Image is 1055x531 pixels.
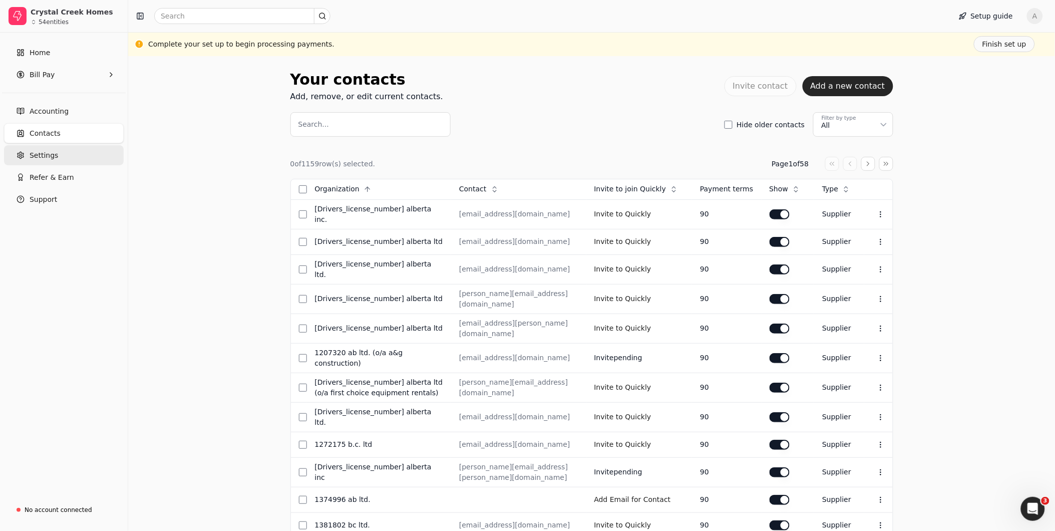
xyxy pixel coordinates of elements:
[299,384,307,392] button: Select row
[822,294,856,304] div: Supplier
[290,68,443,91] div: Your contacts
[594,184,666,194] span: Invite to join Quickly
[299,295,307,303] button: Select row
[299,441,307,449] button: Select row
[4,145,124,165] a: Settings
[700,184,753,194] div: Payment terms
[803,76,893,96] button: Add a new contact
[594,353,684,363] div: Invite pending
[459,264,578,275] div: [EMAIL_ADDRESS][DOMAIN_NAME]
[299,325,307,333] button: Select row
[315,184,360,194] span: Organization
[30,48,50,58] span: Home
[4,167,124,187] button: Refer & Earn
[315,377,444,398] div: [DRIVERS_LICENSE_NUMBER] Alberta Ltd (o/a First Choice Equipment Rentals)
[974,36,1035,52] button: Finish set up
[30,150,58,161] span: Settings
[299,496,307,504] button: Select row
[30,106,69,117] span: Accounting
[315,439,444,450] div: 1272175 B.C. Ltd
[459,318,578,339] div: [EMAIL_ADDRESS][PERSON_NAME][DOMAIN_NAME]
[594,492,671,508] button: Add Email for Contact
[30,194,57,205] span: Support
[290,159,376,169] div: 0 of 1159 row(s) selected.
[951,8,1021,24] button: Setup guide
[315,348,444,369] div: 1207320 AB Ltd. (o/a A&G Construction)
[315,407,444,428] div: [DRIVERS_LICENSE_NUMBER] Alberta Ltd.
[822,323,856,334] div: Supplier
[594,467,684,477] div: Invite pending
[299,266,307,274] button: Select row
[594,437,651,453] button: Invite to Quickly
[700,323,753,334] div: 90
[594,409,651,425] button: Invite to Quickly
[299,521,307,529] button: Select row
[700,236,753,247] div: 90
[315,323,444,334] div: [DRIVERS_LICENSE_NUMBER] Alberta Ltd
[459,520,578,530] div: [EMAIL_ADDRESS][DOMAIN_NAME]
[30,172,74,183] span: Refer & Earn
[30,128,61,139] span: Contacts
[25,505,92,514] div: No account connected
[4,43,124,63] a: Home
[299,210,307,218] button: Select row
[459,209,578,219] div: [EMAIL_ADDRESS][DOMAIN_NAME]
[299,468,307,476] button: Select row
[594,321,651,337] button: Invite to Quickly
[700,382,753,393] div: 90
[290,91,443,103] div: Add, remove, or edit current contacts.
[459,412,578,422] div: [EMAIL_ADDRESS][DOMAIN_NAME]
[315,204,444,225] div: [DRIVERS_LICENSE_NUMBER] Alberta Inc.
[770,184,789,194] span: Show
[1027,8,1043,24] button: A
[822,209,856,219] div: Supplier
[700,520,753,530] div: 90
[459,289,578,310] div: [PERSON_NAME][EMAIL_ADDRESS][DOMAIN_NAME]
[459,377,578,398] div: [PERSON_NAME][EMAIL_ADDRESS][DOMAIN_NAME]
[594,261,651,278] button: Invite to Quickly
[770,181,807,197] button: Show
[822,494,856,505] div: Supplier
[594,181,684,197] button: Invite to join Quickly
[299,238,307,246] button: Select row
[459,184,486,194] span: Contact
[299,354,307,362] button: Select row
[700,439,753,450] div: 90
[700,353,753,363] div: 90
[822,520,856,530] div: Supplier
[594,234,651,250] button: Invite to Quickly
[1041,497,1049,505] span: 3
[315,236,444,247] div: [DRIVERS_LICENSE_NUMBER] Alberta Ltd
[822,181,856,197] button: Type
[315,181,378,197] button: Organization
[4,189,124,209] button: Support
[700,209,753,219] div: 90
[822,412,856,422] div: Supplier
[31,7,119,17] div: Crystal Creek Homes
[315,494,444,505] div: 1374996 AB Ltd.
[822,236,856,247] div: Supplier
[700,467,753,477] div: 90
[4,501,124,519] a: No account connected
[459,353,578,363] div: [EMAIL_ADDRESS][DOMAIN_NAME]
[822,353,856,363] div: Supplier
[822,184,838,194] span: Type
[700,494,753,505] div: 90
[315,294,444,304] div: [DRIVERS_LICENSE_NUMBER] Alberta Ltd
[700,412,753,422] div: 90
[594,291,651,307] button: Invite to Quickly
[299,413,307,421] button: Select row
[822,382,856,393] div: Supplier
[4,123,124,143] a: Contacts
[459,236,578,247] div: [EMAIL_ADDRESS][DOMAIN_NAME]
[459,462,578,483] div: [PERSON_NAME][EMAIL_ADDRESS][PERSON_NAME][DOMAIN_NAME]
[594,206,651,222] button: Invite to Quickly
[4,65,124,85] button: Bill Pay
[594,380,651,396] button: Invite to Quickly
[737,121,805,128] label: Hide older contacts
[459,181,504,197] button: Contact
[822,467,856,477] div: Supplier
[154,8,330,24] input: Search
[700,294,753,304] div: 90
